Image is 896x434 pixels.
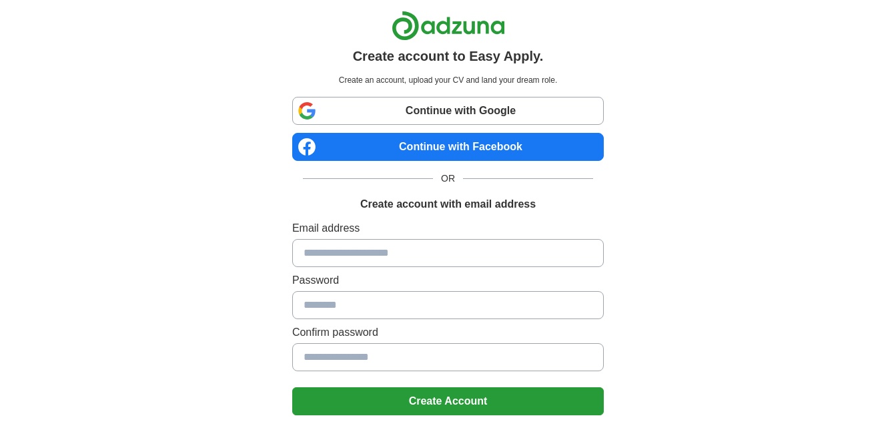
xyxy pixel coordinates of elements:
a: Continue with Facebook [292,133,604,161]
label: Email address [292,220,604,236]
span: OR [433,172,463,186]
h1: Create account to Easy Apply. [353,46,544,66]
a: Continue with Google [292,97,604,125]
p: Create an account, upload your CV and land your dream role. [295,74,601,86]
label: Confirm password [292,324,604,341]
img: Adzuna logo [392,11,505,41]
button: Create Account [292,387,604,415]
h1: Create account with email address [360,196,536,212]
label: Password [292,272,604,288]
